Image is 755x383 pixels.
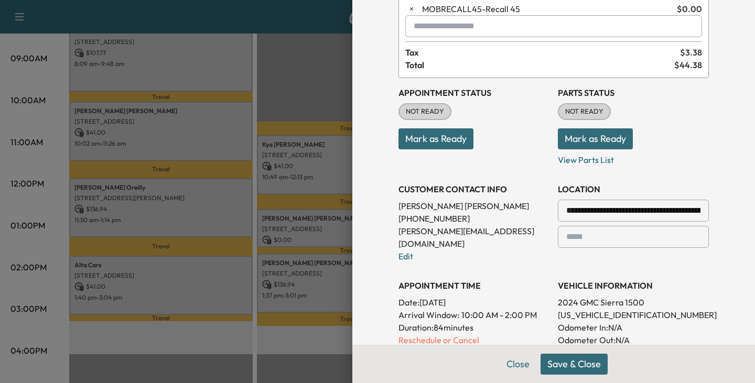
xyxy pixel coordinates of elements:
[461,309,537,321] span: 10:00 AM - 2:00 PM
[398,334,549,346] p: Reschedule or Cancel
[558,334,709,346] p: Odometer Out: N/A
[400,106,450,117] span: NOT READY
[398,296,549,309] p: Date: [DATE]
[558,86,709,99] h3: Parts Status
[398,225,549,250] p: [PERSON_NAME][EMAIL_ADDRESS][DOMAIN_NAME]
[398,309,549,321] p: Arrival Window:
[541,354,608,375] button: Save & Close
[398,128,473,149] button: Mark as Ready
[558,183,709,195] h3: LOCATION
[398,321,549,334] p: Duration: 84 minutes
[558,149,709,166] p: View Parts List
[500,354,536,375] button: Close
[558,128,633,149] button: Mark as Ready
[680,46,702,59] span: $ 3.38
[558,309,709,321] p: [US_VEHICLE_IDENTIFICATION_NUMBER]
[405,59,674,71] span: Total
[559,106,610,117] span: NOT READY
[674,59,702,71] span: $ 44.38
[398,86,549,99] h3: Appointment Status
[558,279,709,292] h3: VEHICLE INFORMATION
[398,212,549,225] p: [PHONE_NUMBER]
[398,200,549,212] p: [PERSON_NAME] [PERSON_NAME]
[558,321,709,334] p: Odometer In: N/A
[558,296,709,309] p: 2024 GMC Sierra 1500
[398,251,413,261] a: Edit
[398,183,549,195] h3: CUSTOMER CONTACT INFO
[405,46,680,59] span: Tax
[677,3,702,15] span: $ 0.00
[422,3,673,15] span: Recall 45
[398,279,549,292] h3: APPOINTMENT TIME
